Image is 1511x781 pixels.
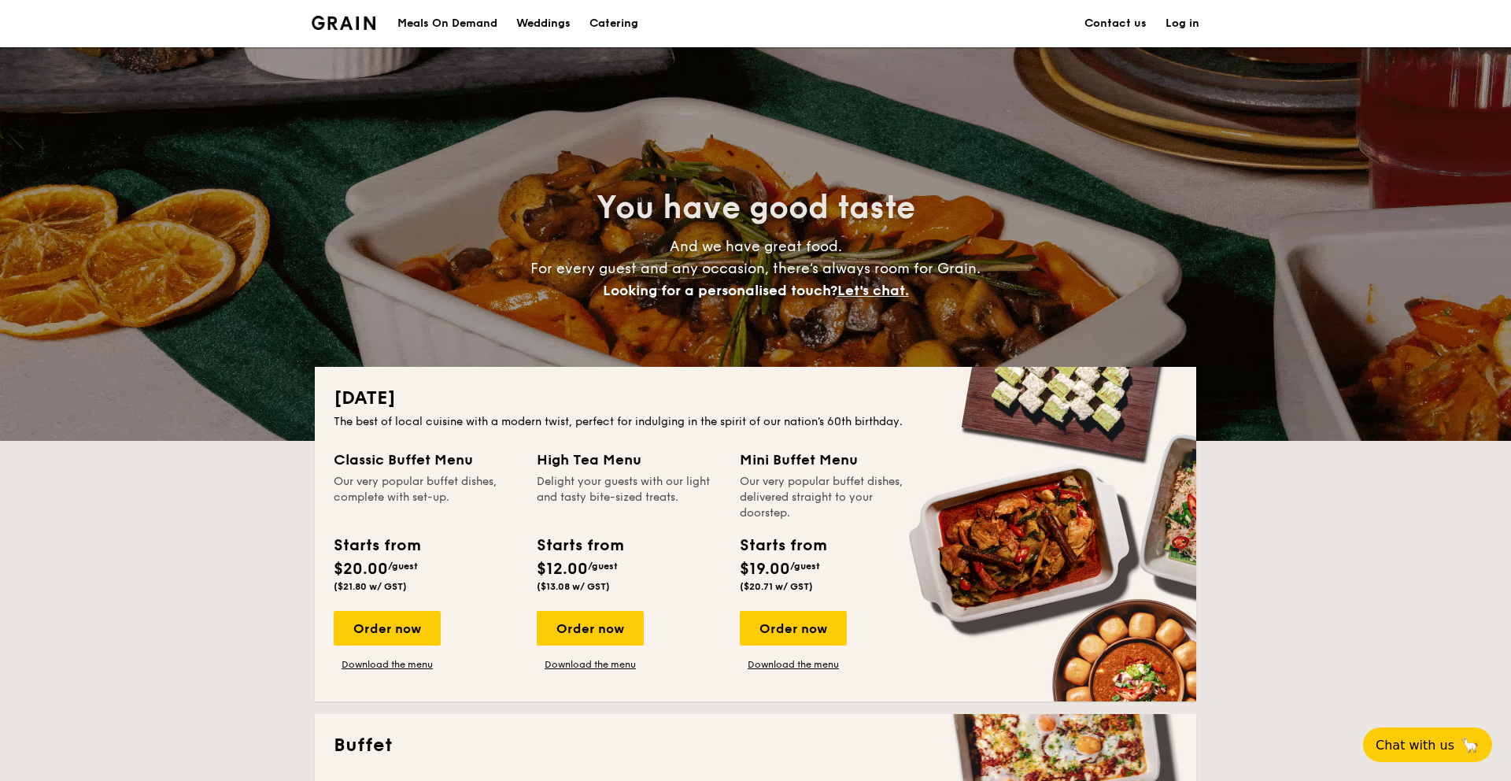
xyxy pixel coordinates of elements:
[334,733,1177,758] h2: Buffet
[334,560,388,579] span: $20.00
[1363,727,1492,762] button: Chat with us🦙
[334,581,407,592] span: ($21.80 w/ GST)
[334,611,441,646] div: Order now
[588,561,618,572] span: /guest
[334,658,441,671] a: Download the menu
[1376,738,1454,753] span: Chat with us
[740,581,813,592] span: ($20.71 w/ GST)
[312,16,375,30] img: Grain
[537,560,588,579] span: $12.00
[597,189,915,227] span: You have good taste
[388,561,418,572] span: /guest
[740,611,847,646] div: Order now
[740,534,826,557] div: Starts from
[334,414,1177,430] div: The best of local cuisine with a modern twist, perfect for indulging in the spirit of our nation’...
[790,561,820,572] span: /guest
[537,581,610,592] span: ($13.08 w/ GST)
[537,534,623,557] div: Starts from
[1461,736,1480,754] span: 🦙
[334,474,518,521] div: Our very popular buffet dishes, complete with set-up.
[537,449,721,471] div: High Tea Menu
[537,658,644,671] a: Download the menu
[537,611,644,646] div: Order now
[740,449,924,471] div: Mini Buffet Menu
[740,474,924,521] div: Our very popular buffet dishes, delivered straight to your doorstep.
[530,238,981,299] span: And we have great food. For every guest and any occasion, there’s always room for Grain.
[603,282,837,299] span: Looking for a personalised touch?
[740,560,790,579] span: $19.00
[837,282,909,299] span: Let's chat.
[334,386,1177,411] h2: [DATE]
[537,474,721,521] div: Delight your guests with our light and tasty bite-sized treats.
[312,16,375,30] a: Logotype
[334,449,518,471] div: Classic Buffet Menu
[334,534,419,557] div: Starts from
[740,658,847,671] a: Download the menu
